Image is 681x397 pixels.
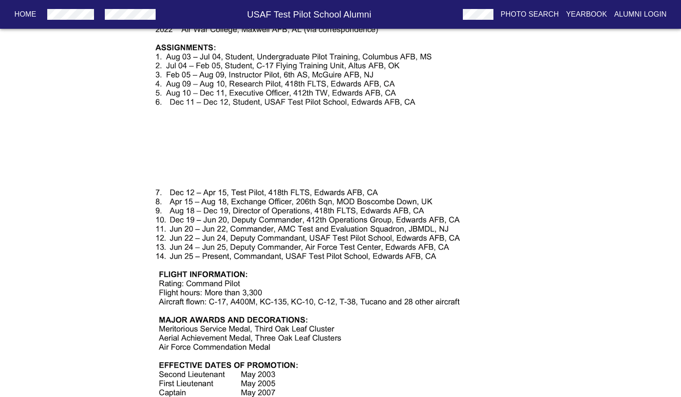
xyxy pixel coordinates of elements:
button: Photo Search [497,6,563,22]
button: Alumni Login [611,6,671,22]
button: Yearbook [562,6,610,22]
p: Home [14,9,36,20]
p: Yearbook [566,9,607,20]
p: Photo Search [501,9,559,20]
button: Home [11,6,40,22]
p: Alumni Login [614,9,667,20]
h6: USAF Test Pilot School Alumni [159,7,459,22]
